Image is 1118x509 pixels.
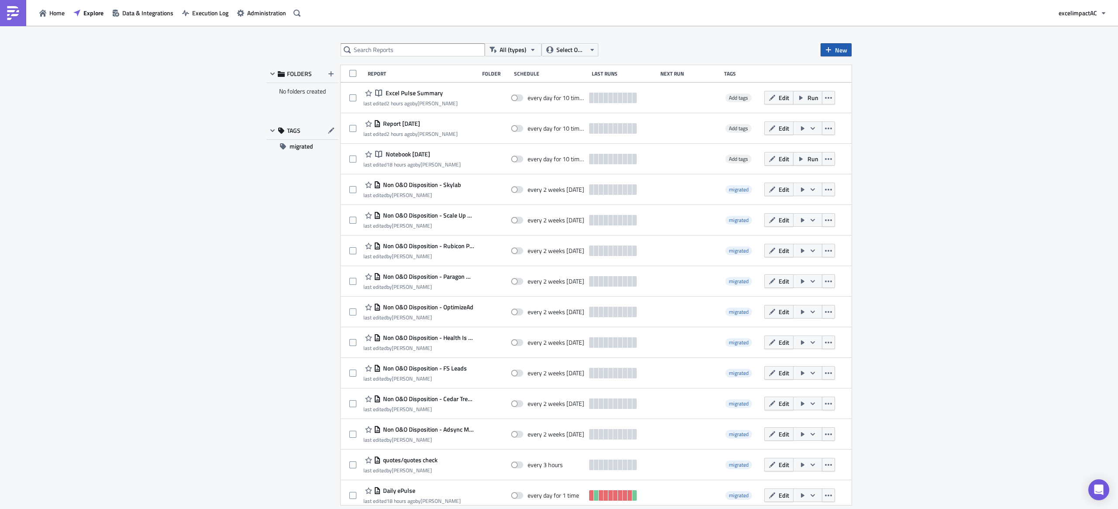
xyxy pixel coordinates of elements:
span: Run [807,154,818,163]
span: Report 2025-09-24 [381,120,420,128]
button: migrated [266,140,338,153]
span: excelimpact AC [1059,8,1097,17]
span: Add tags [725,93,752,102]
div: last edited by [PERSON_NAME] [363,314,473,321]
button: Edit [764,305,794,319]
div: last edited by [PERSON_NAME] [363,253,474,260]
span: migrated [725,430,752,439]
span: Select Owner [556,45,586,55]
button: Select Owner [542,43,598,56]
img: PushMetrics [6,6,20,20]
span: Data & Integrations [122,8,173,17]
a: Explore [69,6,108,20]
span: Home [49,8,65,17]
div: every 2 weeks on Monday [528,186,584,194]
span: migrated [725,399,752,408]
span: Edit [779,307,789,316]
span: Non O&O Disposition - Adsync Media [381,426,474,433]
div: last edited by [PERSON_NAME] [363,192,461,198]
button: Edit [764,336,794,349]
div: every 2 weeks on Monday [528,216,584,224]
span: Edit [779,338,789,347]
button: Edit [764,244,794,257]
div: No folders created [266,83,338,100]
span: migrated [729,185,749,194]
button: Edit [764,488,794,502]
div: last edited by [PERSON_NAME] [363,375,467,382]
button: New [821,43,852,56]
span: Edit [779,429,789,439]
div: every day for 1 time [528,492,579,499]
span: Execution Log [192,8,228,17]
time: 2025-09-23T20:17:32Z [386,497,415,505]
div: last edited by [PERSON_NAME] [363,436,474,443]
span: Edit [779,215,789,225]
div: last edited by [PERSON_NAME] [363,222,474,229]
button: Data & Integrations [108,6,178,20]
span: Daily ePulse [381,487,415,495]
button: Edit [764,397,794,410]
span: migrated [729,216,749,224]
span: Non O&O Disposition - Rubicon Performance [381,242,474,250]
div: Schedule [514,70,587,77]
div: last edited by [PERSON_NAME] [363,284,474,290]
span: migrated [729,246,749,255]
div: every 2 weeks on Monday [528,277,584,285]
span: migrated [725,185,752,194]
span: migrated [729,430,749,438]
span: Non O&O Disposition - Health Is Wealth Marketing [381,334,474,342]
button: Edit [764,91,794,104]
span: migrated [729,308,749,316]
div: last edited by [PERSON_NAME] [363,345,474,351]
span: Edit [779,246,789,255]
span: Non O&O Disposition - Paragon Media [381,273,474,280]
button: excelimpactAC [1054,6,1111,20]
div: every 2 weeks on Monday [528,339,584,346]
span: Explore [83,8,104,17]
span: migrated [729,338,749,346]
button: Run [793,91,822,104]
button: Edit [764,274,794,288]
div: every 2 weeks on Monday [528,247,584,255]
button: Edit [764,213,794,227]
span: Administration [247,8,286,17]
span: Run [807,93,818,102]
span: Edit [779,399,789,408]
span: Add tags [729,155,748,163]
span: Edit [779,368,789,377]
div: every 2 weeks on Monday [528,400,584,408]
span: Add tags [729,93,748,102]
div: last edited by [PERSON_NAME] [363,406,474,412]
div: every day for 10 times [528,125,585,132]
span: Edit [779,93,789,102]
span: Notebook 2025-09-23 [383,150,430,158]
div: every day for 10 times [528,94,585,102]
button: Edit [764,458,794,471]
time: 2025-09-24T11:56:22Z [386,130,412,138]
div: Next Run [660,70,720,77]
span: Non O&O Disposition - Scale Up Media [381,211,474,219]
button: Edit [764,152,794,166]
span: Add tags [725,155,752,163]
span: Edit [779,185,789,194]
div: Last Runs [592,70,656,77]
span: migrated [290,140,313,153]
div: Folder [482,70,510,77]
button: Run [793,152,822,166]
div: Open Intercom Messenger [1088,479,1109,500]
span: migrated [729,491,749,499]
button: Home [35,6,69,20]
button: Administration [233,6,290,20]
span: migrated [725,369,752,377]
span: migrated [725,461,752,469]
span: migrated [729,277,749,285]
div: last edited by [PERSON_NAME] [363,131,458,137]
span: Edit [779,277,789,286]
span: Non O&O Disposition - FS Leads [381,364,467,372]
div: last edited by [PERSON_NAME] [363,467,438,474]
span: All (types) [500,45,526,55]
button: Edit [764,121,794,135]
div: Tags [724,70,761,77]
